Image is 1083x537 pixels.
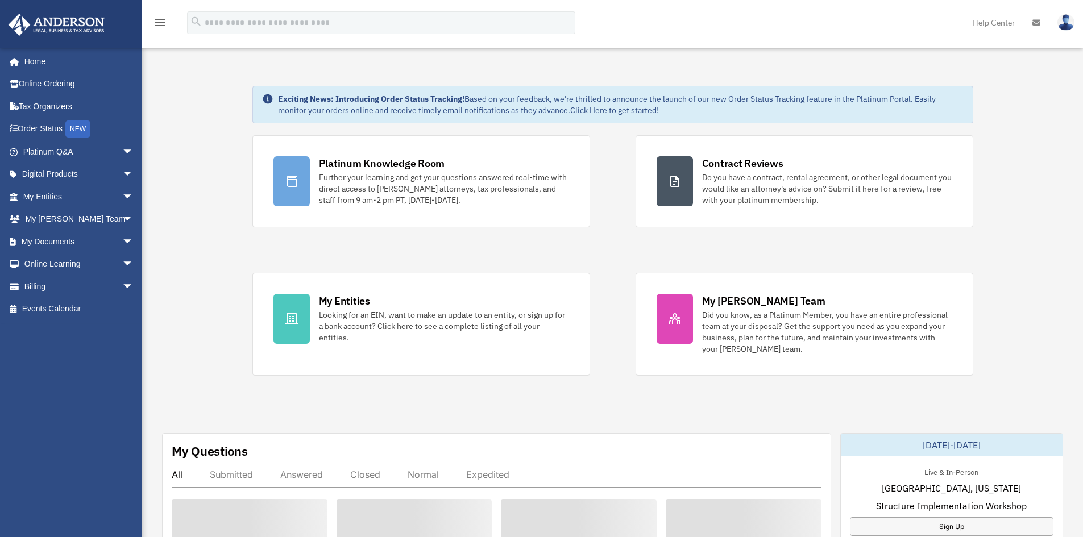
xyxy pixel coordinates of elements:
[122,208,145,231] span: arrow_drop_down
[850,517,1053,536] a: Sign Up
[319,172,569,206] div: Further your learning and get your questions answered real-time with direct access to [PERSON_NAM...
[8,118,151,141] a: Order StatusNEW
[153,16,167,30] i: menu
[5,14,108,36] img: Anderson Advisors Platinum Portal
[319,294,370,308] div: My Entities
[8,95,151,118] a: Tax Organizers
[8,140,151,163] a: Platinum Q&Aarrow_drop_down
[210,469,253,480] div: Submitted
[172,469,182,480] div: All
[8,275,151,298] a: Billingarrow_drop_down
[8,208,151,231] a: My [PERSON_NAME] Teamarrow_drop_down
[350,469,380,480] div: Closed
[570,105,659,115] a: Click Here to get started!
[466,469,509,480] div: Expedited
[1057,14,1074,31] img: User Pic
[636,273,973,376] a: My [PERSON_NAME] Team Did you know, as a Platinum Member, you have an entire professional team at...
[702,309,952,355] div: Did you know, as a Platinum Member, you have an entire professional team at your disposal? Get th...
[702,294,825,308] div: My [PERSON_NAME] Team
[122,253,145,276] span: arrow_drop_down
[319,156,445,170] div: Platinum Knowledge Room
[636,135,973,227] a: Contract Reviews Do you have a contract, rental agreement, or other legal document you would like...
[408,469,439,480] div: Normal
[122,163,145,186] span: arrow_drop_down
[190,15,202,28] i: search
[841,434,1063,456] div: [DATE]-[DATE]
[252,273,590,376] a: My Entities Looking for an EIN, want to make an update to an entity, or sign up for a bank accoun...
[876,499,1027,513] span: Structure Implementation Workshop
[8,253,151,276] a: Online Learningarrow_drop_down
[702,172,952,206] div: Do you have a contract, rental agreement, or other legal document you would like an attorney's ad...
[122,185,145,209] span: arrow_drop_down
[153,20,167,30] a: menu
[882,481,1021,495] span: [GEOGRAPHIC_DATA], [US_STATE]
[8,73,151,95] a: Online Ordering
[915,465,987,477] div: Live & In-Person
[122,275,145,298] span: arrow_drop_down
[172,443,248,460] div: My Questions
[280,469,323,480] div: Answered
[8,230,151,253] a: My Documentsarrow_drop_down
[8,298,151,320] a: Events Calendar
[8,185,151,208] a: My Entitiesarrow_drop_down
[252,135,590,227] a: Platinum Knowledge Room Further your learning and get your questions answered real-time with dire...
[319,309,569,343] div: Looking for an EIN, want to make an update to an entity, or sign up for a bank account? Click her...
[8,50,145,73] a: Home
[122,140,145,164] span: arrow_drop_down
[8,163,151,186] a: Digital Productsarrow_drop_down
[65,120,90,138] div: NEW
[702,156,783,170] div: Contract Reviews
[122,230,145,253] span: arrow_drop_down
[278,94,464,104] strong: Exciting News: Introducing Order Status Tracking!
[278,93,964,116] div: Based on your feedback, we're thrilled to announce the launch of our new Order Status Tracking fe...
